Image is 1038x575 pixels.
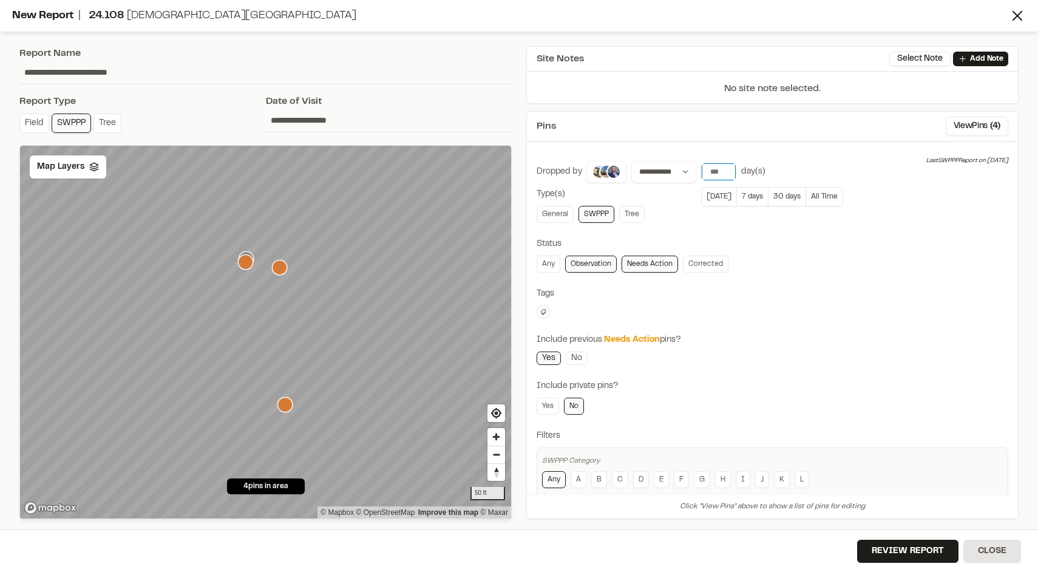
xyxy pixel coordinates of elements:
[565,256,617,273] a: Observation
[537,398,559,415] a: Yes
[694,471,710,488] a: G
[990,120,1000,133] span: ( 4 )
[542,455,1003,466] div: SWPPP Category
[20,146,511,519] canvas: Map
[480,508,508,517] a: Maxar
[591,471,607,488] a: B
[487,446,505,463] button: Zoom out
[537,287,1008,301] div: Tags
[266,94,512,109] div: Date of Visit
[741,165,765,179] div: day(s)
[946,117,1008,136] button: ViewPins (4)
[321,508,354,517] a: Mapbox
[571,471,586,488] a: A
[537,379,1008,393] div: Include private pins?
[566,352,588,365] a: No
[674,471,689,488] a: F
[586,161,626,183] button: Dillon Hackett, Ross Edwards , Jake Rosiek
[537,188,1008,201] div: Type(s)
[470,487,505,500] div: 50 ft
[356,508,415,517] a: OpenStreetMap
[127,11,357,21] span: [DEMOGRAPHIC_DATA][GEOGRAPHIC_DATA]
[701,187,736,206] button: [DATE]
[774,471,790,488] a: K
[578,206,614,223] a: SWPPP
[795,471,809,488] a: L
[418,508,478,517] a: Map feedback
[768,187,806,206] button: 30 days
[683,256,728,273] a: Corrected
[633,471,649,488] a: D
[537,119,556,134] span: Pins
[239,251,254,267] div: Map marker
[537,305,550,319] button: Edit Tags
[564,398,584,415] a: No
[755,471,769,488] a: J
[622,256,678,273] a: Needs Action
[19,94,266,109] div: Report Type
[963,540,1021,563] button: Close
[537,52,584,66] span: Site Notes
[527,81,1018,103] p: No site note selected.
[619,206,645,223] a: Tree
[599,165,614,179] img: Ross Edwards
[243,481,288,492] span: 4 pins in area
[537,256,560,273] a: Any
[604,336,660,344] span: Needs Action
[806,187,843,206] button: All Time
[592,165,606,179] img: Dillon Hackett
[537,429,1008,443] div: Filters
[487,404,505,422] button: Find my location
[926,156,1008,166] div: Last SWPPP Report on [DATE]
[527,494,1018,519] div: Click "View Pins" above to show a list of pins for editing
[612,471,628,488] a: C
[857,540,958,563] button: Review Report
[272,260,288,276] div: Map marker
[487,464,505,481] span: Reset bearing to north
[12,8,1009,24] div: New Report
[889,52,951,66] button: Select Note
[487,428,505,446] button: Zoom in
[487,463,505,481] button: Reset bearing to north
[715,471,731,488] a: H
[19,46,512,61] div: Report Name
[277,397,293,413] div: Map marker
[736,471,750,488] a: I
[537,237,1008,251] div: Status
[736,187,768,206] button: 7 days
[537,206,574,223] a: General
[606,165,621,179] img: Jake Rosiek
[487,446,505,463] span: Zoom out
[970,53,1003,64] p: Add Note
[542,471,566,488] a: Any
[654,471,669,488] a: E
[537,165,582,179] div: Dropped by
[537,333,1008,347] div: Include previous pins?
[537,352,561,365] a: Yes
[238,254,254,270] div: Map marker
